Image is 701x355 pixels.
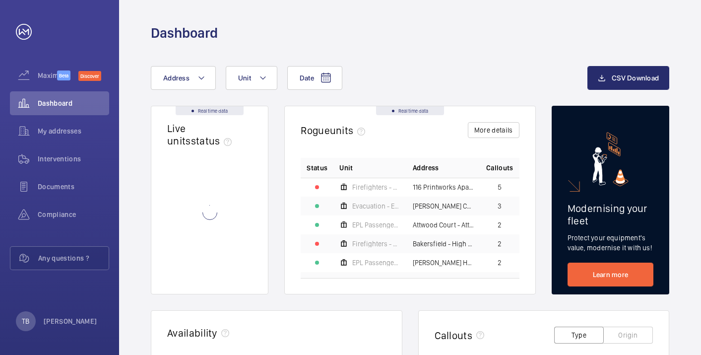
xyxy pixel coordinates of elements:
p: Status [307,163,327,173]
span: Documents [38,182,109,192]
span: units [330,124,370,137]
button: More details [468,122,519,138]
h2: Callouts [435,329,473,342]
span: 2 [498,259,502,266]
span: 5 [498,184,502,191]
h2: Modernising your fleet [568,202,653,227]
h2: Rogue [301,124,369,137]
span: My addresses [38,126,109,136]
span: Beta [57,71,70,80]
span: Any questions ? [38,253,109,263]
button: CSV Download [587,66,669,90]
span: Discover [78,71,101,81]
button: Date [287,66,342,90]
span: EPL Passenger Lift 1 [352,221,401,228]
h2: Live units [167,122,236,147]
span: Attwood Court - Attwood Court [413,221,474,228]
span: Firefighters - EPL Passenger Lift No 2 [352,240,401,247]
span: 2 [498,221,502,228]
p: Protect your equipment's value, modernise it with us! [568,233,653,253]
button: Unit [226,66,277,90]
span: EPL Passenger Lift No 2 [352,259,401,266]
img: marketing-card.svg [592,132,629,186]
h2: Availability [167,327,217,339]
span: [PERSON_NAME] House - High Risk Building - [PERSON_NAME][GEOGRAPHIC_DATA] [413,259,474,266]
span: Maximize [38,71,57,80]
p: [PERSON_NAME] [44,316,97,326]
span: 116 Printworks Apartments Flats 1-65 - High Risk Building - 116 Printworks Apartments Flats 1-65 [413,184,474,191]
span: 2 [498,240,502,247]
span: Date [300,74,314,82]
span: Callouts [486,163,513,173]
div: Real time data [176,106,244,115]
span: Bakersfield - High Risk Building - [GEOGRAPHIC_DATA] [413,240,474,247]
span: CSV Download [612,74,659,82]
button: Origin [603,327,653,344]
span: Evacuation - EPL Passenger Lift No 2 [352,203,401,210]
span: Firefighters - EPL Flats 1-65 No 1 [352,184,401,191]
span: Interventions [38,154,109,164]
button: Address [151,66,216,90]
span: [PERSON_NAME] Court - High Risk Building - [PERSON_NAME][GEOGRAPHIC_DATA] [413,203,474,210]
div: Real time data [376,106,444,115]
span: Address [413,163,439,173]
p: TB [22,316,29,326]
span: status [191,135,236,147]
span: Dashboard [38,98,109,108]
span: Unit [238,74,251,82]
span: Address [163,74,190,82]
span: Compliance [38,210,109,219]
button: Type [554,327,604,344]
span: 3 [498,203,502,210]
h1: Dashboard [151,24,218,42]
span: Unit [339,163,353,173]
a: Learn more [568,263,653,286]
